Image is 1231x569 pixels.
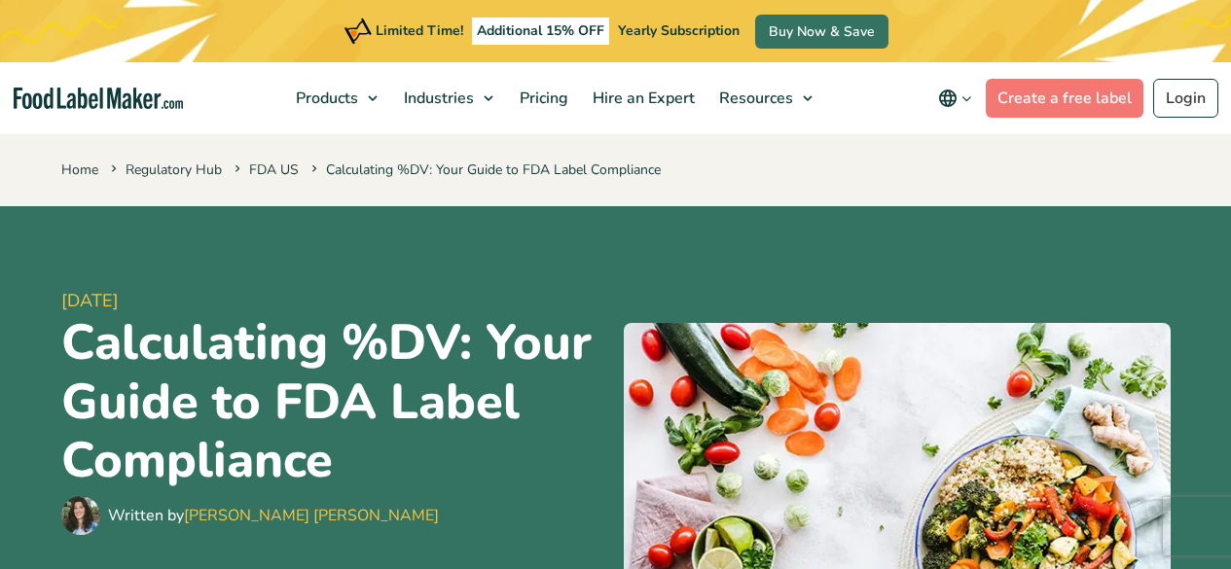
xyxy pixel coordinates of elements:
a: [PERSON_NAME] [PERSON_NAME] [184,505,439,526]
span: Hire an Expert [587,88,697,109]
span: Pricing [514,88,570,109]
span: Limited Time! [376,21,463,40]
a: Regulatory Hub [126,160,222,179]
span: Products [290,88,360,109]
a: FDA US [249,160,299,179]
a: Products [284,62,387,134]
img: Maria Abi Hanna - Food Label Maker [61,496,100,535]
a: Industries [392,62,503,134]
span: Industries [398,88,476,109]
span: Resources [713,88,795,109]
a: Hire an Expert [581,62,703,134]
span: Calculating %DV: Your Guide to FDA Label Compliance [308,160,661,179]
a: Login [1153,79,1218,118]
a: Resources [707,62,822,134]
a: Home [61,160,98,179]
a: Pricing [508,62,576,134]
div: Written by [108,504,439,527]
span: Additional 15% OFF [472,18,609,45]
span: [DATE] [61,288,608,314]
a: Create a free label [986,79,1143,118]
a: Buy Now & Save [755,15,888,49]
h1: Calculating %DV: Your Guide to FDA Label Compliance [61,314,608,491]
span: Yearly Subscription [618,21,740,40]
